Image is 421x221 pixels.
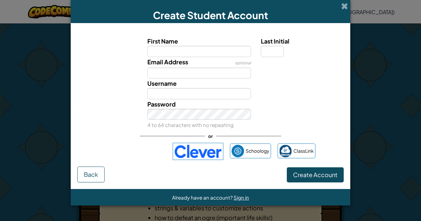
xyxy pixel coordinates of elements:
[234,194,249,201] a: Sign in
[147,37,178,45] span: First Name
[102,144,169,159] iframe: Sign in with Google Button
[173,143,223,160] img: clever-logo-blue.png
[246,146,269,156] span: Schoology
[279,145,292,157] img: classlink-logo-small.png
[77,167,105,182] button: Back
[147,79,177,87] span: Username
[147,100,176,108] span: Password
[147,122,234,128] small: 4 to 64 characters with no repeating
[172,194,234,201] span: Already have an account?
[205,131,216,141] span: or
[235,60,251,65] span: optional
[261,37,289,45] span: Last Initial
[287,167,344,182] button: Create Account
[293,171,337,178] span: Create Account
[147,58,188,66] span: Email Address
[293,146,314,156] span: ClassLink
[84,171,98,178] span: Back
[232,145,244,157] img: schoology.png
[153,9,268,21] span: Create Student Account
